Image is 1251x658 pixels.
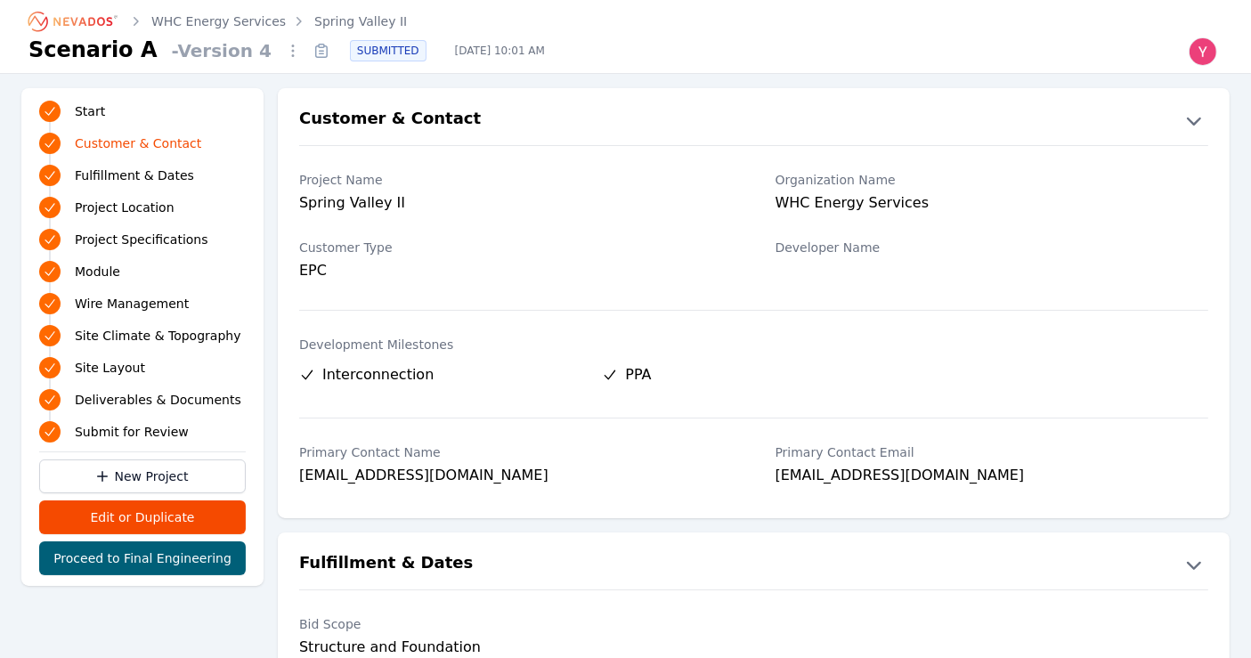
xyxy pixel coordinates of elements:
[299,550,473,579] h2: Fulfillment & Dates
[75,102,105,120] span: Start
[75,199,175,216] span: Project Location
[75,134,201,152] span: Customer & Contact
[299,192,733,217] div: Spring Valley II
[299,171,733,189] label: Project Name
[75,359,145,377] span: Site Layout
[322,364,434,386] span: Interconnection
[350,40,426,61] div: SUBMITTED
[299,615,733,633] label: Bid Scope
[39,541,246,575] button: Proceed to Final Engineering
[299,443,733,461] label: Primary Contact Name
[776,192,1209,217] div: WHC Energy Services
[441,44,559,58] span: [DATE] 10:01 AM
[28,7,407,36] nav: Breadcrumb
[75,167,194,184] span: Fulfillment & Dates
[776,171,1209,189] label: Organization Name
[165,38,279,63] span: - Version 4
[299,637,733,658] div: Structure and Foundation
[39,500,246,534] button: Edit or Duplicate
[39,459,246,493] a: New Project
[278,550,1230,579] button: Fulfillment & Dates
[28,36,158,64] h1: Scenario A
[1189,37,1217,66] img: Yoni Bennett
[151,12,286,30] a: WHC Energy Services
[314,12,407,30] a: Spring Valley II
[75,263,120,280] span: Module
[299,106,481,134] h2: Customer & Contact
[75,327,240,345] span: Site Climate & Topography
[776,443,1209,461] label: Primary Contact Email
[299,465,733,490] div: [EMAIL_ADDRESS][DOMAIN_NAME]
[776,465,1209,490] div: [EMAIL_ADDRESS][DOMAIN_NAME]
[75,391,241,409] span: Deliverables & Documents
[299,336,1208,353] label: Development Milestones
[75,231,208,248] span: Project Specifications
[299,260,733,281] div: EPC
[75,423,189,441] span: Submit for Review
[625,364,651,386] span: PPA
[776,239,1209,256] label: Developer Name
[278,106,1230,134] button: Customer & Contact
[299,239,733,256] label: Customer Type
[39,99,246,444] nav: Progress
[75,295,189,313] span: Wire Management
